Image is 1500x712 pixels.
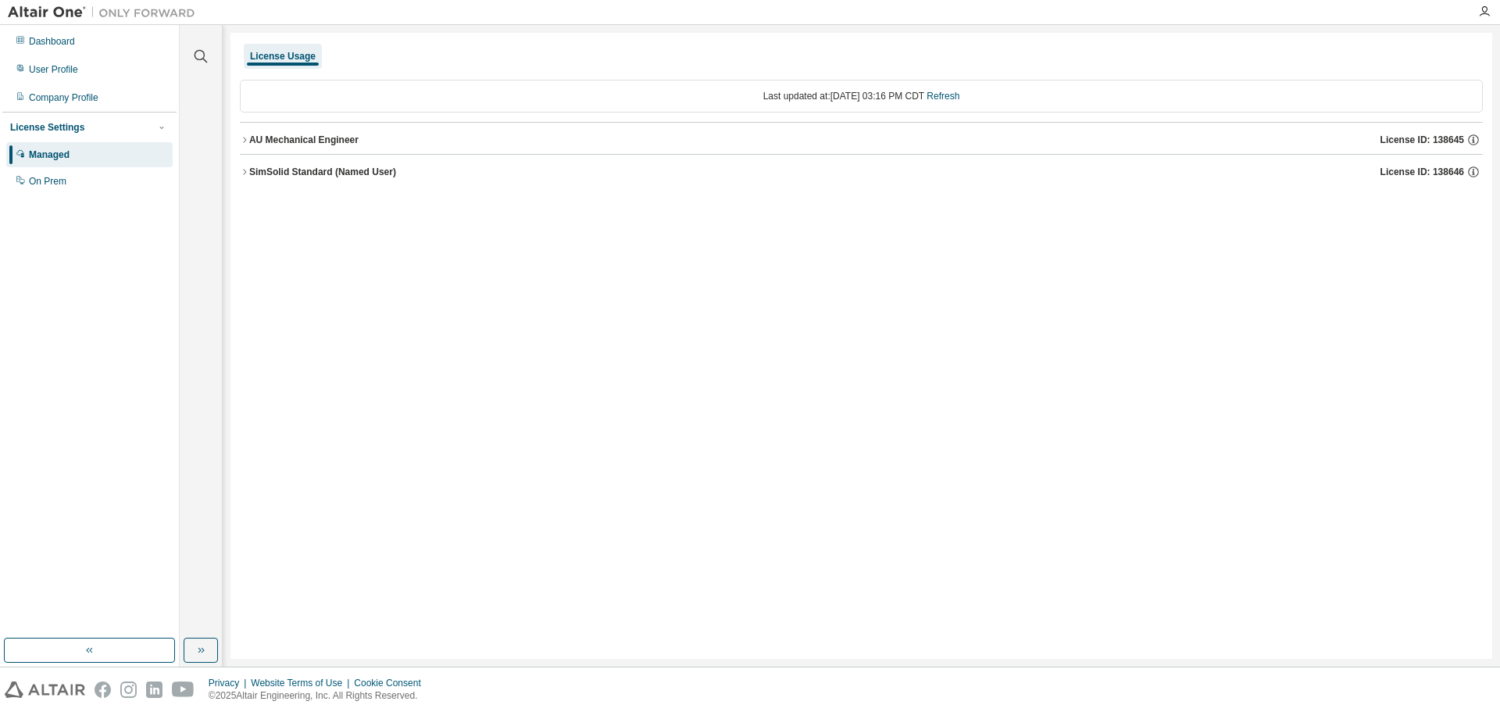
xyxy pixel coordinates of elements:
p: © 2025 Altair Engineering, Inc. All Rights Reserved. [209,689,430,703]
div: License Settings [10,121,84,134]
span: License ID: 138646 [1380,166,1464,178]
div: License Usage [250,50,316,63]
div: Cookie Consent [354,677,430,689]
div: Website Terms of Use [251,677,354,689]
button: SimSolid Standard (Named User)License ID: 138646 [240,155,1483,189]
img: Altair One [8,5,203,20]
div: Privacy [209,677,251,689]
div: SimSolid Standard (Named User) [249,166,396,178]
div: Managed [29,148,70,161]
a: Refresh [927,91,959,102]
img: youtube.svg [172,682,195,698]
img: altair_logo.svg [5,682,85,698]
img: instagram.svg [120,682,137,698]
div: AU Mechanical Engineer [249,134,359,146]
div: Company Profile [29,91,98,104]
span: License ID: 138645 [1380,134,1464,146]
div: Dashboard [29,35,75,48]
div: Last updated at: [DATE] 03:16 PM CDT [240,80,1483,113]
img: linkedin.svg [146,682,162,698]
div: On Prem [29,175,66,188]
button: AU Mechanical EngineerLicense ID: 138645 [240,123,1483,157]
div: User Profile [29,63,78,76]
img: facebook.svg [95,682,111,698]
